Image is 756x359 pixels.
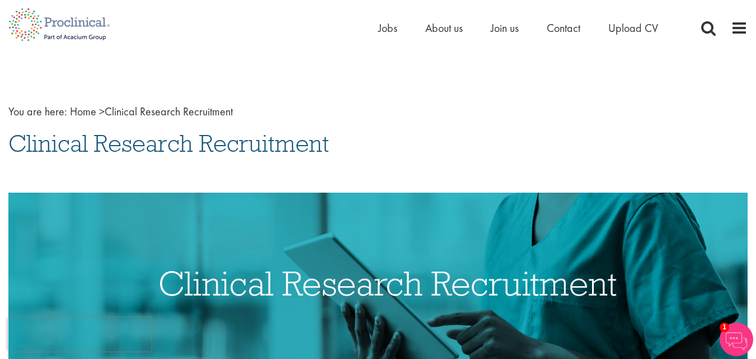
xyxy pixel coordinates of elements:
[70,104,233,119] span: Clinical Research Recruitment
[425,21,463,35] a: About us
[378,21,397,35] a: Jobs
[547,21,580,35] a: Contact
[720,323,753,356] img: Chatbot
[720,323,729,332] span: 1
[8,318,151,351] iframe: reCAPTCHA
[491,21,519,35] a: Join us
[70,104,96,119] a: breadcrumb link to Home
[8,128,329,158] span: Clinical Research Recruitment
[8,104,67,119] span: You are here:
[608,21,658,35] a: Upload CV
[99,104,105,119] span: >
